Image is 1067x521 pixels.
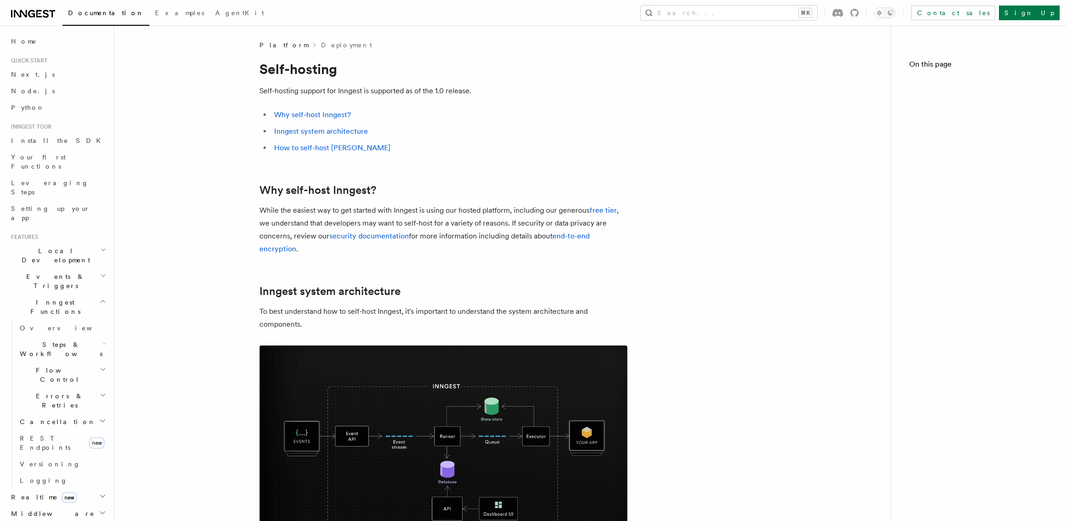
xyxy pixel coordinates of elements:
span: Steps & Workflows [16,340,103,358]
button: Flow Control [16,362,108,388]
span: Documentation [68,9,144,17]
span: Errors & Retries [16,391,100,410]
div: Inngest Functions [7,320,108,489]
span: new [89,437,104,448]
a: How to self-host [PERSON_NAME] [274,143,390,152]
span: Realtime [7,493,77,502]
a: Leveraging Steps [7,175,108,200]
h4: On this page [909,59,1049,74]
span: Inngest Functions [7,298,99,316]
span: Middleware [7,509,95,518]
span: Flow Control [16,366,100,384]
span: Logging [20,477,68,484]
span: Install the SDK [11,137,106,144]
span: Platform [259,40,308,50]
a: REST Endpointsnew [16,430,108,456]
a: Node.js [7,83,108,99]
span: Your first Functions [11,153,66,170]
button: Events & Triggers [7,268,108,294]
span: Leveraging Steps [11,179,89,196]
p: While the easiest way to get started with Inngest is using our hosted platform, including our gen... [259,204,627,255]
span: REST Endpoints [20,435,70,451]
button: Cancellation [16,413,108,430]
a: Your first Functions [7,149,108,175]
a: Overview [16,320,108,336]
a: Sign Up [999,6,1060,20]
a: Versioning [16,456,108,472]
span: Home [11,37,37,46]
span: Node.js [11,87,55,95]
a: Install the SDK [7,132,108,149]
button: Search...⌘K [641,6,817,20]
a: Logging [16,472,108,489]
a: Deployment [321,40,372,50]
button: Local Development [7,243,108,268]
p: Self-hosting support for Inngest is supported as of the 1.0 release. [259,85,627,97]
a: Home [7,33,108,50]
button: Realtimenew [7,489,108,505]
a: security documentation [329,232,409,240]
a: Inngest system architecture [259,285,401,298]
span: Overview [20,324,115,332]
span: Versioning [20,460,80,468]
button: Inngest Functions [7,294,108,320]
span: Features [7,233,38,241]
h1: Self-hosting [259,61,627,77]
span: Python [11,104,45,111]
a: Documentation [63,3,149,26]
kbd: ⌘K [799,8,812,17]
a: Setting up your app [7,200,108,226]
a: Next.js [7,66,108,83]
span: Cancellation [16,417,96,426]
a: Inngest system architecture [274,127,368,136]
span: Local Development [7,246,100,265]
a: AgentKit [210,3,270,25]
span: Examples [155,9,204,17]
span: Events & Triggers [7,272,100,290]
a: free tier [590,206,617,215]
span: Setting up your app [11,205,90,221]
span: new [62,493,77,503]
a: Python [7,99,108,116]
span: AgentKit [215,9,264,17]
button: Toggle dark mode [874,7,896,18]
button: Steps & Workflows [16,336,108,362]
a: Examples [149,3,210,25]
span: Next.js [11,71,55,78]
span: Inngest tour [7,123,52,130]
a: Contact sales [911,6,995,20]
a: Why self-host Inngest? [259,184,376,197]
p: To best understand how to self-host Inngest, it's important to understand the system architecture... [259,305,627,331]
button: Errors & Retries [16,388,108,413]
span: Quick start [7,57,47,64]
a: Why self-host Inngest? [274,110,351,119]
